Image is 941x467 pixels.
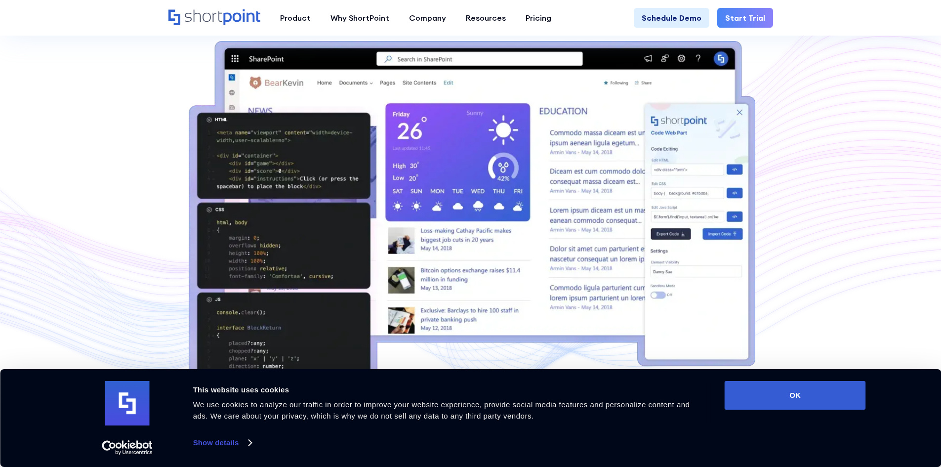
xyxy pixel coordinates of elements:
div: This website uses cookies [193,384,702,396]
button: OK [725,381,866,410]
a: Usercentrics Cookiebot - opens in a new window [84,440,170,455]
a: Why ShortPoint [321,8,399,28]
span: We use cookies to analyze our traffic in order to improve your website experience, provide social... [193,400,690,420]
a: Product [270,8,321,28]
a: Show details [193,435,251,450]
div: Company [409,12,446,24]
a: Resources [456,8,516,28]
a: Schedule Demo [634,8,709,28]
img: code webpart demo [186,41,755,389]
img: logo [105,381,150,425]
a: Company [399,8,456,28]
a: Home [168,9,260,26]
a: Pricing [516,8,561,28]
div: Resources [466,12,506,24]
div: Pricing [526,12,551,24]
div: Why ShortPoint [330,12,389,24]
a: Start Trial [717,8,773,28]
div: Product [280,12,311,24]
